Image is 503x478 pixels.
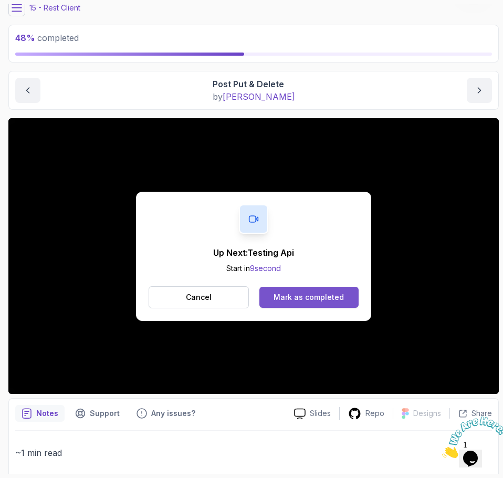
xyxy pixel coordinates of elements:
[213,78,295,90] p: Post Put & Delete
[259,287,359,308] button: Mark as completed
[467,78,492,103] button: next content
[213,246,294,259] p: Up Next: Testing Api
[213,263,294,274] p: Start in
[413,408,441,419] p: Designs
[151,408,195,419] p: Any issues?
[15,33,35,43] span: 48 %
[4,4,69,46] img: Chat attention grabber
[149,286,249,308] button: Cancel
[438,412,503,462] iframe: chat widget
[15,445,492,460] p: ~1 min read
[186,292,212,303] p: Cancel
[340,407,393,420] a: Repo
[15,33,79,43] span: completed
[8,118,499,394] iframe: 2 - POST PUT & DELETE
[69,405,126,422] button: Support button
[90,408,120,419] p: Support
[36,408,58,419] p: Notes
[310,408,331,419] p: Slides
[4,4,8,13] span: 1
[15,405,65,422] button: notes button
[471,408,492,419] p: Share
[365,408,384,419] p: Repo
[130,405,202,422] button: Feedback button
[286,408,339,419] a: Slides
[29,3,80,13] p: 15 - Rest Client
[250,264,281,273] span: 9 second
[213,90,295,103] p: by
[449,408,492,419] button: Share
[274,292,344,303] div: Mark as completed
[223,91,295,102] span: [PERSON_NAME]
[15,78,40,103] button: previous content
